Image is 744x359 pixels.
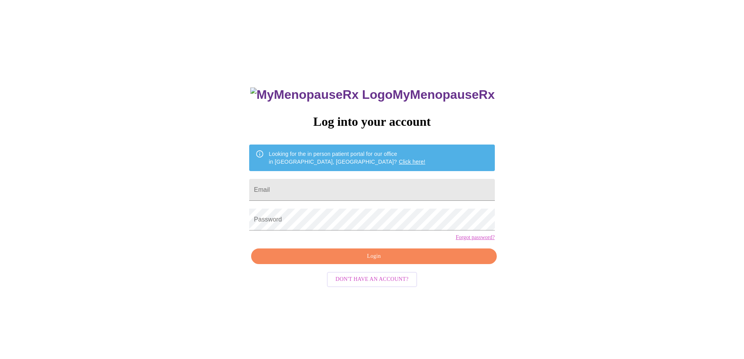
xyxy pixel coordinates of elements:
[456,234,495,241] a: Forgot password?
[251,248,496,264] button: Login
[325,275,419,282] a: Don't have an account?
[327,272,417,287] button: Don't have an account?
[250,88,393,102] img: MyMenopauseRx Logo
[335,275,409,284] span: Don't have an account?
[260,252,487,261] span: Login
[269,147,425,169] div: Looking for the in person patient portal for our office in [GEOGRAPHIC_DATA], [GEOGRAPHIC_DATA]?
[250,88,495,102] h3: MyMenopauseRx
[249,114,494,129] h3: Log into your account
[399,159,425,165] a: Click here!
